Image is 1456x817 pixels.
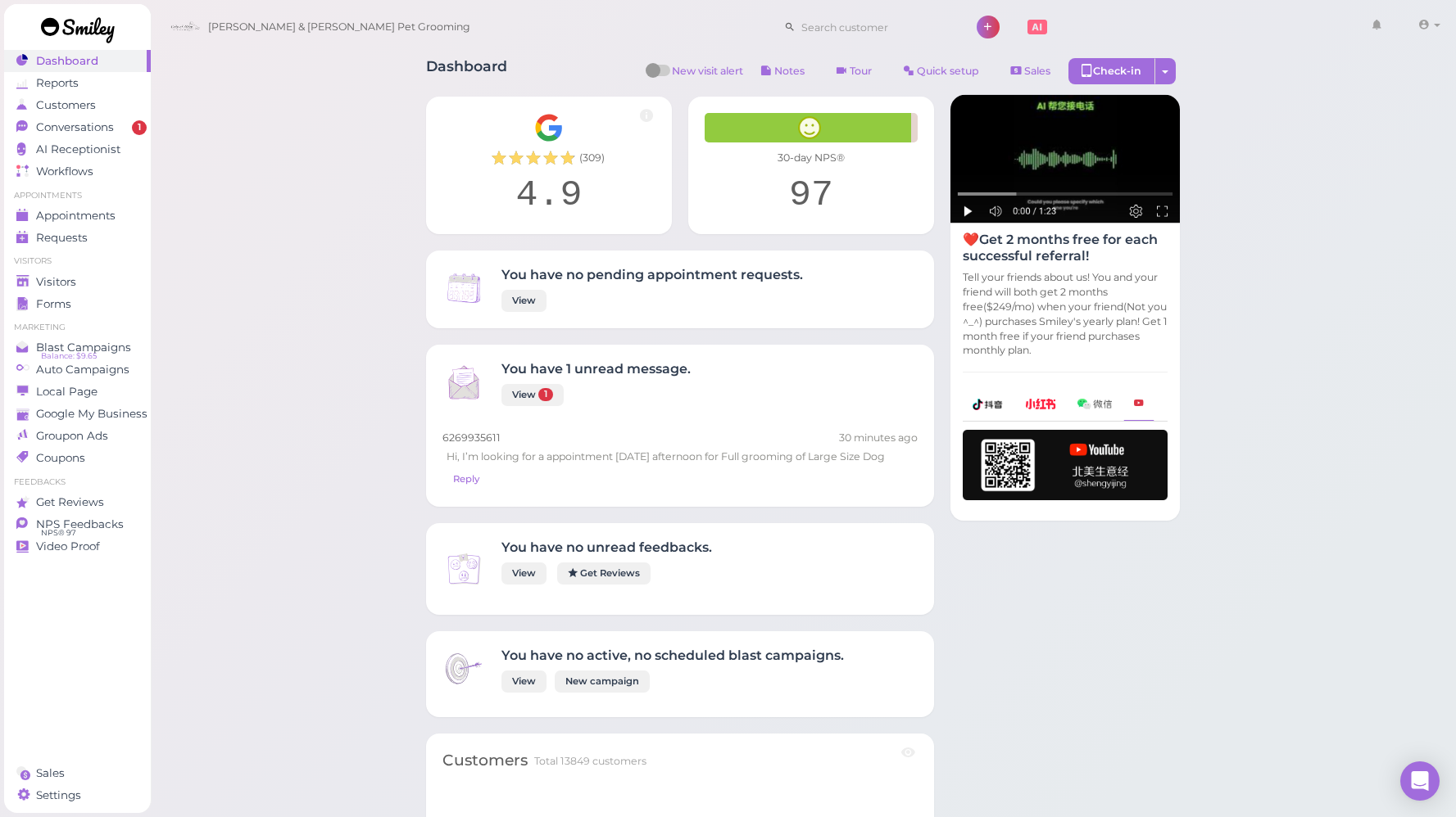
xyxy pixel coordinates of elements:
[208,4,470,50] span: [PERSON_NAME] & [PERSON_NAME] Pet Grooming
[1400,761,1440,801] div: Open Intercom Messenger
[36,539,100,553] span: Video Proof
[501,562,547,585] a: View
[36,120,114,134] span: Conversations
[4,403,151,425] a: Google My Business
[963,232,1168,263] h4: ❤️Get 2 months free for each successful referral!
[41,526,76,539] span: NPS® 97
[538,388,553,401] span: 1
[4,205,151,227] a: Appointments
[4,190,151,201] li: Appointments
[4,116,151,138] a: Conversations 1
[36,76,79,90] span: Reports
[705,151,918,165] div: 30-day NPS®
[442,548,485,590] img: Inbox
[36,209,116,223] span: Appointments
[1024,65,1050,77] span: Sales
[823,58,886,84] a: Tour
[4,425,151,447] a: Groupon Ads
[36,54,98,68] span: Dashboard
[36,363,129,377] span: Auto Campaigns
[36,165,93,178] span: Workflows
[36,766,65,780] span: Sales
[442,361,485,404] img: Inbox
[4,293,151,315] a: Forms
[890,58,993,84] a: Quick setup
[4,227,151,249] a: Requests
[4,381,151,403] a: Local Page
[501,361,691,377] h4: You have 1 unread message.
[963,270,1168,358] p: Tell your friends about us! You and your friend will both get 2 months free($249/mo) when your fr...
[4,784,151,806] a: Settings
[579,151,605,165] span: ( 309 )
[501,267,803,282] h4: You have no pending appointment requests.
[534,754,646,769] div: Total 13849 customers
[4,476,151,488] li: Feedbacks
[36,429,108,443] span: Groupon Ads
[4,271,151,293] a: Visitors
[4,160,151,183] a: Workflows
[36,142,120,156] span: AI Receptionist
[501,670,547,693] a: View
[36,98,96,112] span: Customers
[997,58,1064,84] a: Sales
[442,468,490,490] a: Reply
[973,399,1004,410] img: douyin-2727e60b7b0d5d1bbe969c21619e8014.png
[705,174,918,218] div: 97
[36,341,131,354] span: Blast Campaigns
[442,750,528,772] div: Customers
[4,491,151,513] a: Get Reviews
[4,50,151,72] a: Dashboard
[1025,399,1056,409] img: xhs-786d23addd57f6a2be217d5a65f4ab6b.png
[4,359,151,381] a: Auto Campaigns
[4,535,151,557] a: Video Proof
[672,64,743,88] span: New visit alert
[4,322,151,333] li: Marketing
[36,297,71,311] span: Forms
[501,539,712,555] h4: You have no unread feedbacks.
[442,431,918,445] div: 6269935611
[36,231,88,245] span: Requests
[4,138,151,160] a: AI Receptionist
[501,648,844,663] h4: You have no active, no scheduled blast campaigns.
[963,430,1168,500] img: youtube-h-92280983ece59b2848f85fc261e8ffad.png
[4,94,151,116] a: Customers
[41,350,97,363] span: Balance: $9.65
[36,788,81,802] span: Settings
[747,58,819,84] button: Notes
[4,762,151,784] a: Sales
[557,562,651,585] a: Get Reviews
[442,648,485,690] img: Inbox
[534,113,564,142] img: Google__G__Logo-edd0e34f60d7ca4a2f4ece79cff21ae3.svg
[442,174,655,218] div: 4.9
[36,407,147,421] span: Google My Business
[36,385,98,399] span: Local Page
[36,495,104,509] span: Get Reviews
[4,336,151,359] a: Blast Campaigns Balance: $9.65
[555,670,650,693] a: New campaign
[501,290,547,312] a: View
[132,120,147,135] span: 1
[36,517,124,531] span: NPS Feedbacks
[4,255,151,267] li: Visitors
[4,513,151,535] a: NPS Feedbacks NPS® 97
[1068,58,1155,84] div: Check-in
[4,447,151,469] a: Coupons
[442,445,918,468] div: Hi, I’m looking for a appointment [DATE] afternoon for Full grooming of Large Size Dog
[839,431,918,445] div: 09/16 04:28pm
[426,58,507,88] h1: Dashboard
[36,275,76,289] span: Visitors
[36,451,85,465] span: Coupons
[796,14,955,40] input: Search customer
[1077,399,1112,409] img: wechat-a99521bb4f7854bbf8f190d1356e2cdb.png
[4,72,151,94] a: Reports
[442,267,485,309] img: Inbox
[501,384,564,406] a: View 1
[950,95,1180,223] img: AI receptionist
